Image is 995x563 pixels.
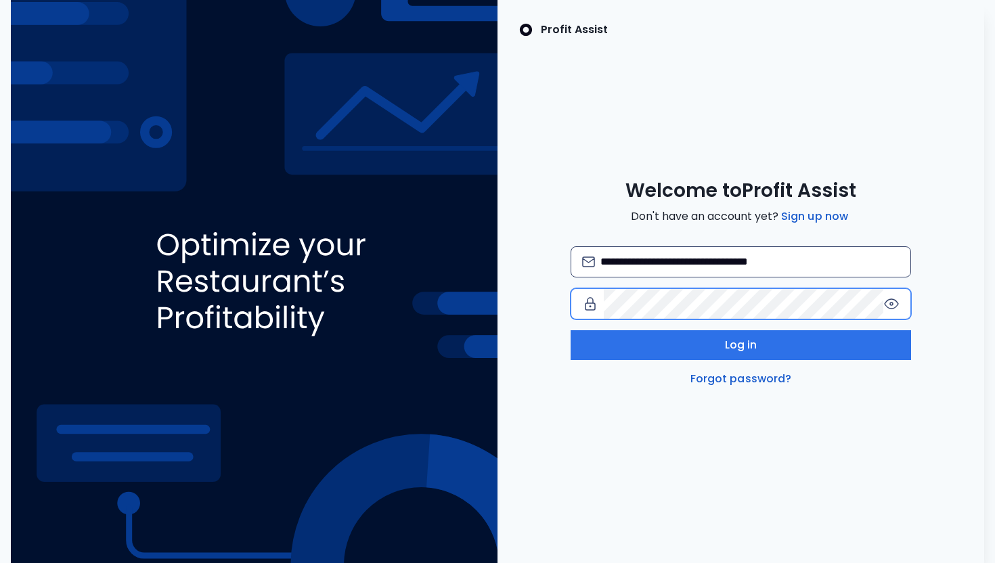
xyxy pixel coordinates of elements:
img: SpotOn Logo [519,22,533,38]
span: Log in [725,337,757,353]
button: Log in [571,330,911,360]
a: Sign up now [778,208,851,225]
a: Forgot password? [688,371,795,387]
span: Welcome to Profit Assist [625,179,856,203]
p: Profit Assist [541,22,608,38]
span: Don't have an account yet? [631,208,851,225]
img: email [582,256,595,267]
